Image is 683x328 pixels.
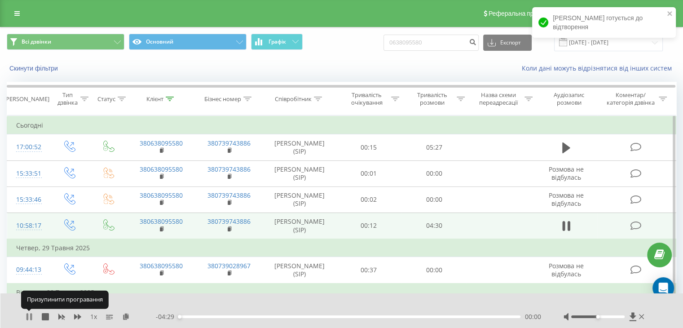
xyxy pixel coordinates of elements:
span: Розмова не відбулась [549,165,584,182]
span: Розмова не відбулась [549,262,584,278]
a: 380739743886 [207,165,251,173]
td: [PERSON_NAME] (SIP) [263,257,336,284]
a: 380638095580 [140,217,183,226]
div: Назва схеми переадресації [475,91,522,106]
a: Коли дані можуть відрізнятися вiд інших систем [522,64,676,72]
div: 15:33:46 [16,191,40,208]
td: [PERSON_NAME] (SIP) [263,160,336,186]
div: Open Intercom Messenger [652,277,674,299]
button: Всі дзвінки [7,34,124,50]
a: 380638095580 [140,262,183,270]
td: 00:37 [336,257,401,284]
span: Розмова не відбулась [549,191,584,208]
div: 17:00:52 [16,138,40,156]
div: Тривалість очікування [344,91,389,106]
a: 380739028967 [207,262,251,270]
td: 00:00 [401,257,467,284]
button: Скинути фільтри [7,64,62,72]
div: 10:58:17 [16,217,40,235]
td: 05:27 [401,134,467,160]
td: 00:02 [336,186,401,213]
div: Клієнт [146,95,163,103]
div: Тип дзвінка [57,91,78,106]
a: 380638095580 [140,165,183,173]
a: 380739743886 [207,191,251,199]
div: Accessibility label [596,315,599,319]
a: 380739743886 [207,139,251,147]
span: 00:00 [525,312,541,321]
td: 00:00 [401,186,467,213]
button: Експорт [483,35,532,51]
td: [PERSON_NAME] (SIP) [263,213,336,239]
div: Статус [97,95,115,103]
a: 380739743886 [207,217,251,226]
div: [PERSON_NAME] [4,95,49,103]
button: Графік [251,34,303,50]
span: Графік [269,39,286,45]
td: 00:15 [336,134,401,160]
div: Співробітник [275,95,312,103]
td: 00:12 [336,213,401,239]
div: Тривалість розмови [410,91,454,106]
div: 15:33:51 [16,165,40,182]
button: close [667,10,673,18]
td: Вівторок, 20 Травня 2025 [7,284,676,301]
td: [PERSON_NAME] (SIP) [263,186,336,213]
div: Accessibility label [178,315,181,319]
td: Сьогодні [7,116,676,134]
span: Реферальна програма [489,10,555,17]
td: 04:30 [401,213,467,239]
div: Бізнес номер [204,95,241,103]
span: Всі дзвінки [22,38,51,45]
td: [PERSON_NAME] (SIP) [263,134,336,160]
span: 1 x [90,312,97,321]
button: Основний [129,34,247,50]
a: 380638095580 [140,139,183,147]
div: 09:44:13 [16,261,40,279]
td: 00:01 [336,160,401,186]
div: Коментар/категорія дзвінка [604,91,657,106]
div: Аудіозапис розмови [543,91,595,106]
div: Призупинити програвання [21,291,109,309]
span: - 04:29 [156,312,179,321]
input: Пошук за номером [383,35,479,51]
div: [PERSON_NAME] готується до відтворення [532,7,676,38]
td: Четвер, 29 Травня 2025 [7,239,676,257]
td: 00:00 [401,160,467,186]
a: 380638095580 [140,191,183,199]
